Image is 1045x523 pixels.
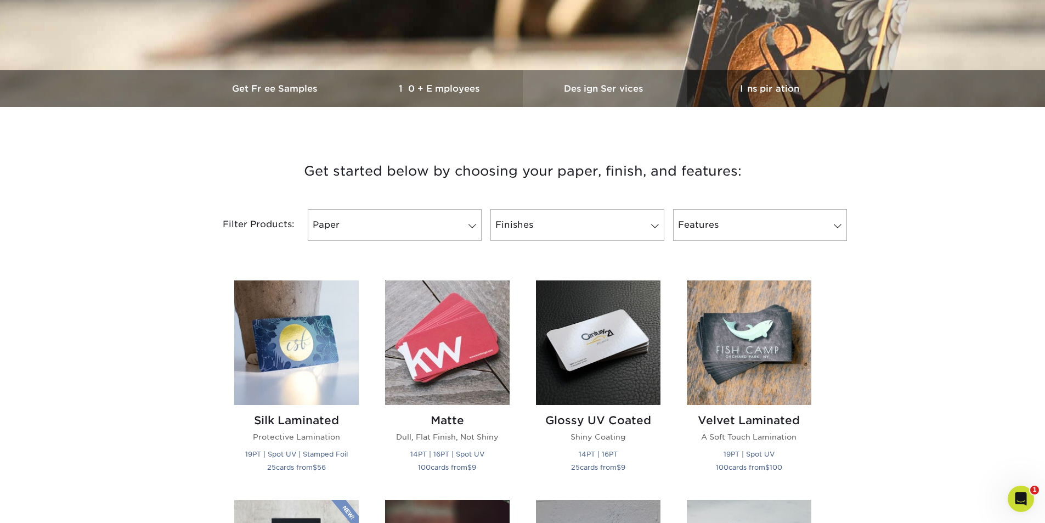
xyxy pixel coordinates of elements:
[536,280,660,486] a: Glossy UV Coated Business Cards Glossy UV Coated Shiny Coating 14PT | 16PT 25cards from$9
[536,414,660,427] h2: Glossy UV Coated
[385,431,510,442] p: Dull, Flat Finish, Not Shiny
[673,209,847,241] a: Features
[536,280,660,405] img: Glossy UV Coated Business Cards
[418,463,476,471] small: cards from
[245,450,348,458] small: 19PT | Spot UV | Stamped Foil
[467,463,472,471] span: $
[194,83,358,94] h3: Get Free Samples
[267,463,276,471] span: 25
[621,463,625,471] span: 9
[1030,486,1039,494] span: 1
[716,463,782,471] small: cards from
[358,83,523,94] h3: 10+ Employees
[410,450,484,458] small: 14PT | 16PT | Spot UV
[571,463,580,471] span: 25
[490,209,664,241] a: Finishes
[523,70,687,107] a: Design Services
[687,280,811,405] img: Velvet Laminated Business Cards
[358,70,523,107] a: 10+ Employees
[536,431,660,442] p: Shiny Coating
[687,414,811,427] h2: Velvet Laminated
[687,280,811,486] a: Velvet Laminated Business Cards Velvet Laminated A Soft Touch Lamination 19PT | Spot UV 100cards ...
[194,70,358,107] a: Get Free Samples
[472,463,476,471] span: 9
[687,83,852,94] h3: Inspiration
[385,280,510,405] img: Matte Business Cards
[579,450,618,458] small: 14PT | 16PT
[267,463,326,471] small: cards from
[687,70,852,107] a: Inspiration
[418,463,431,471] span: 100
[571,463,625,471] small: cards from
[523,83,687,94] h3: Design Services
[308,209,482,241] a: Paper
[234,431,359,442] p: Protective Lamination
[234,280,359,405] img: Silk Laminated Business Cards
[202,147,844,196] h3: Get started below by choosing your paper, finish, and features:
[617,463,621,471] span: $
[716,463,728,471] span: 100
[234,280,359,486] a: Silk Laminated Business Cards Silk Laminated Protective Lamination 19PT | Spot UV | Stamped Foil ...
[385,280,510,486] a: Matte Business Cards Matte Dull, Flat Finish, Not Shiny 14PT | 16PT | Spot UV 100cards from$9
[194,209,303,241] div: Filter Products:
[313,463,317,471] span: $
[765,463,770,471] span: $
[724,450,775,458] small: 19PT | Spot UV
[317,463,326,471] span: 56
[234,414,359,427] h2: Silk Laminated
[687,431,811,442] p: A Soft Touch Lamination
[385,414,510,427] h2: Matte
[770,463,782,471] span: 100
[1008,486,1034,512] iframe: Intercom live chat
